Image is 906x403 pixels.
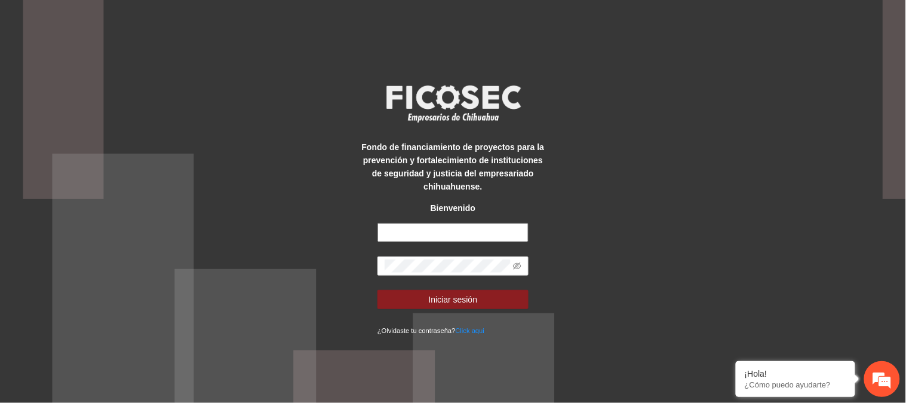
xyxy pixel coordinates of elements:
[745,380,846,389] p: ¿Cómo puedo ayudarte?
[745,369,846,378] div: ¡Hola!
[513,262,521,270] span: eye-invisible
[429,293,478,306] span: Iniciar sesión
[362,142,545,191] strong: Fondo de financiamiento de proyectos para la prevención y fortalecimiento de instituciones de seg...
[377,327,484,334] small: ¿Olvidaste tu contraseña?
[377,290,529,309] button: Iniciar sesión
[456,327,485,334] a: Click aqui
[431,203,475,213] strong: Bienvenido
[379,81,528,126] img: logo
